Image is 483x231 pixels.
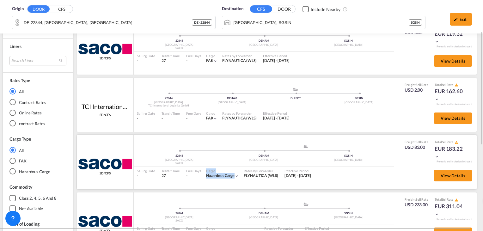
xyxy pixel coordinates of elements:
[435,212,439,216] md-icon: icon-chevron-down
[441,58,465,64] span: View Details
[82,102,129,111] div: TCI International Logistics
[162,173,180,179] div: 27
[442,83,447,87] span: Sell
[263,58,290,64] div: 01 Oct 2024 - 31 Oct 2025
[137,116,155,121] div: -
[100,56,110,60] span: SD/CFS
[311,6,341,13] div: Include Nearby
[78,44,132,55] img: SACO
[234,18,409,27] input: Search by Port
[434,55,472,67] button: View Details
[306,43,391,47] div: [GEOGRAPHIC_DATA]
[263,53,290,58] div: Effective Period
[432,45,477,48] div: Remark and Inclusion included
[416,140,421,144] span: Sell
[434,112,472,124] button: View Details
[200,100,264,105] div: [GEOGRAPHIC_DATA]
[306,39,391,43] div: SGSIN
[186,226,201,231] div: Free Days
[455,141,458,144] md-icon: icon-alert
[435,203,466,218] div: EUR 311.04
[222,53,256,58] div: Rates by Forwarder
[432,102,477,106] div: Remark and Inclusion included
[250,5,272,13] button: CFS
[213,59,217,63] md-icon: icon-chevron-down
[9,158,66,164] md-radio-button: FAK
[9,99,66,105] md-radio-button: Contract Rates
[244,173,278,178] span: FLYNAUTICA (WLS)
[51,6,73,13] button: CFS
[441,173,465,178] span: View Details
[206,53,218,58] div: Cargo
[200,96,264,100] div: DEHAM
[302,145,310,148] md-icon: assets/icons/custom/ship-fill.svg
[306,211,391,216] div: SGSIN
[206,226,260,231] div: Cargo
[9,88,66,94] md-radio-button: All
[327,96,391,100] div: SGSIN
[305,226,332,231] div: Effective Period
[186,173,187,179] div: -
[162,226,180,231] div: Transit Time
[206,111,218,116] div: Cargo
[222,43,306,47] div: [GEOGRAPHIC_DATA]
[244,168,278,173] div: Rates by Forwarder
[435,140,466,145] div: Total Rate
[162,168,180,173] div: Transit Time
[137,58,155,64] div: -
[432,160,477,163] div: Remark and Inclusion included
[454,82,458,87] button: icon-alert
[175,211,183,215] span: 22844
[137,43,222,47] div: [GEOGRAPHIC_DATA]
[9,221,40,227] span: Port of Loading
[435,40,439,44] md-icon: icon-chevron-down
[405,202,428,208] div: USD 233.00
[162,53,180,58] div: Transit Time
[263,116,290,121] div: 01 Oct 2025 - 31 Dec 2025
[12,16,215,29] md-input-container: DE-22844, Norderstedt, Schleswig-Holstein
[435,145,466,160] div: EUR 183.22
[273,6,295,13] button: DOOR
[441,116,465,121] span: View Details
[137,226,155,231] div: Sailing Date
[327,100,391,105] div: [GEOGRAPHIC_DATA]
[434,170,472,181] button: View Details
[222,211,306,216] div: DEHAM
[19,206,43,211] div: not available
[24,18,192,27] input: Search by Door
[222,158,306,162] div: [GEOGRAPHIC_DATA]
[9,77,30,84] div: Rates Type
[137,111,155,116] div: Sailing Date
[12,6,23,12] span: Origin
[435,197,466,202] div: Total Rate
[454,17,458,21] md-icon: icon-pencil
[206,58,213,63] span: FAK
[9,184,32,190] span: Commodity
[244,173,278,179] div: FLYNAUTICA (WLS)
[137,173,155,179] div: -
[100,171,110,175] span: SD/CFS
[222,216,306,220] div: [GEOGRAPHIC_DATA]
[455,83,458,87] md-icon: icon-alert
[405,197,428,202] div: Freight Rate
[175,154,183,157] span: 22844
[137,161,222,165] div: SACO
[162,111,180,116] div: Transit Time
[435,82,466,88] div: Total Rate
[186,53,201,58] div: Free Days
[9,168,66,175] md-radio-button: Hazardous Cargo
[435,30,466,45] div: EUR 119.32
[137,53,155,58] div: Sailing Date
[175,39,183,42] span: 22844
[284,173,311,179] div: 01 Oct 2024 - 31 Oct 2025
[303,6,341,12] md-checkbox: Checkbox No Ink
[442,198,447,201] span: Sell
[9,110,66,116] md-radio-button: Online Rates
[222,39,306,43] div: DEHAM
[194,20,210,25] span: DE - 22844
[186,58,187,64] div: -
[435,88,466,103] div: EUR 162.60
[206,168,239,173] div: Cargo
[405,140,428,144] div: Freight Rate
[9,147,66,153] md-radio-button: All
